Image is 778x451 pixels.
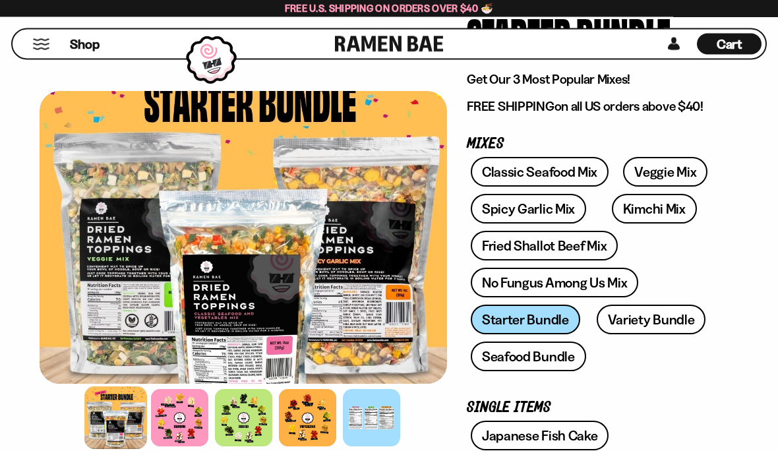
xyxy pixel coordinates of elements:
[471,342,586,372] a: Seafood Bundle
[471,268,638,298] a: No Fungus Among Us Mix
[471,195,586,224] a: Spicy Garlic Mix
[597,305,706,335] a: Variety Bundle
[467,99,719,115] p: on all US orders above $40!
[612,195,697,224] a: Kimchi Mix
[32,39,50,50] button: Mobile Menu Trigger
[471,231,618,261] a: Fried Shallot Beef Mix
[70,36,100,53] span: Shop
[471,158,609,187] a: Classic Seafood Mix
[467,99,554,115] strong: FREE SHIPPING
[467,72,719,88] p: Get Our 3 Most Popular Mixes!
[467,402,719,415] p: Single Items
[467,138,719,151] p: Mixes
[697,30,762,59] div: Cart
[70,34,100,55] a: Shop
[717,36,742,52] span: Cart
[623,158,707,187] a: Veggie Mix
[285,2,494,15] span: Free U.S. Shipping on Orders over $40 🍜
[471,421,609,451] a: Japanese Fish Cake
